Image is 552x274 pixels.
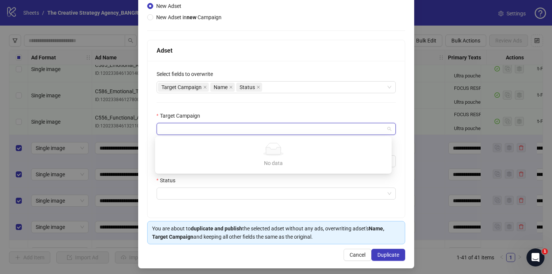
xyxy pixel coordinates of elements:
[542,248,548,254] span: 1
[164,159,383,167] div: No data
[229,85,233,89] span: close
[157,176,180,185] label: Status
[158,83,209,92] span: Target Campaign
[156,3,181,9] span: New Adset
[157,70,218,78] label: Select fields to overwrite
[157,46,396,55] div: Adset
[526,248,544,266] iframe: Intercom live chat
[161,83,202,91] span: Target Campaign
[240,83,255,91] span: Status
[187,14,196,20] strong: new
[161,123,385,135] input: Target Campaign
[152,224,400,241] div: You are about to the selected adset without any ads, overwriting adset's and keeping all other fi...
[350,252,365,258] span: Cancel
[152,226,384,240] strong: Name, Target Campaign
[210,83,235,92] span: Name
[157,112,205,120] label: Target Campaign
[256,85,260,89] span: close
[371,249,405,261] button: Duplicate
[344,249,371,261] button: Cancel
[156,14,222,20] span: New Adset in Campaign
[191,226,242,232] strong: duplicate and publish
[377,252,399,258] span: Duplicate
[236,83,262,92] span: Status
[203,85,207,89] span: close
[214,83,228,91] span: Name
